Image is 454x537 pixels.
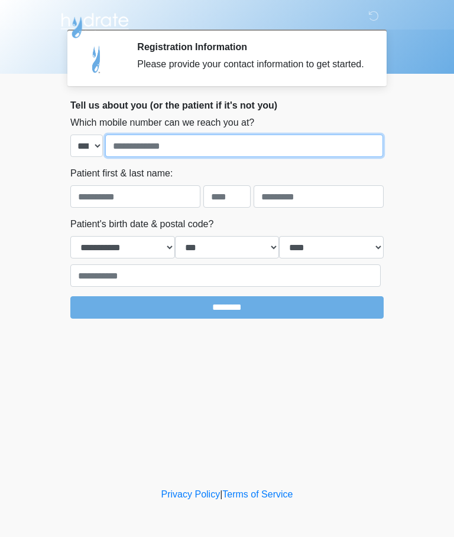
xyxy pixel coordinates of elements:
[70,116,254,130] label: Which mobile number can we reach you at?
[161,489,220,499] a: Privacy Policy
[220,489,222,499] a: |
[222,489,293,499] a: Terms of Service
[137,57,366,71] div: Please provide your contact information to get started.
[70,100,384,111] h2: Tell us about you (or the patient if it's not you)
[59,9,131,39] img: Hydrate IV Bar - Arcadia Logo
[79,41,115,77] img: Agent Avatar
[70,217,213,231] label: Patient's birth date & postal code?
[70,166,173,181] label: Patient first & last name:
